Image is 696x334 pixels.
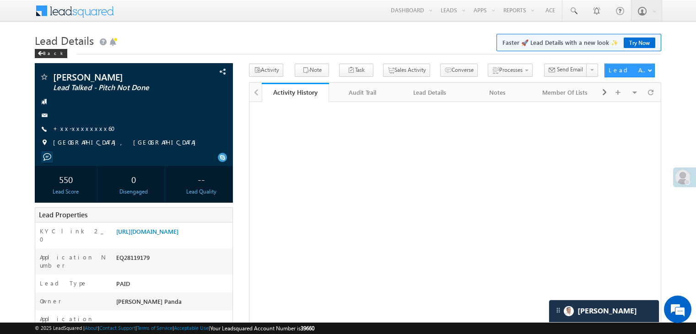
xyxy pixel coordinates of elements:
a: +xx-xxxxxxxx60 [53,124,121,132]
span: 39660 [301,325,314,332]
button: Task [339,64,373,77]
div: Notes [471,87,523,98]
a: [URL][DOMAIN_NAME] [116,227,178,235]
span: Processes [499,66,523,73]
span: Your Leadsquared Account Number is [210,325,314,332]
div: Lead Actions [609,66,647,74]
div: Member Of Lists [539,87,591,98]
button: Converse [440,64,478,77]
a: Activity History [262,83,329,102]
span: Send Email [557,65,583,74]
div: Back [35,49,67,58]
span: Lead Properties [39,210,87,219]
a: Back [35,48,72,56]
div: Lead Quality [173,188,230,196]
span: Lead Talked - Pitch Not Done [53,83,176,92]
div: Lead Details [404,87,456,98]
a: Try Now [624,38,655,48]
div: Lead Score [37,188,95,196]
div: 550 [37,171,95,188]
label: Lead Type [40,279,87,287]
label: Application Status [40,315,107,331]
button: Sales Activity [383,64,430,77]
label: Application Number [40,253,107,269]
img: Carter [564,306,574,316]
span: Carter [577,307,637,315]
span: Lead Details [35,33,94,48]
label: Owner [40,297,61,305]
a: Contact Support [99,325,135,331]
a: About [85,325,98,331]
img: carter-drag [555,307,562,314]
div: 0 [105,171,162,188]
div: Disengaged [105,188,162,196]
div: Activity History [269,88,322,97]
span: [PERSON_NAME] Panda [116,297,182,305]
button: Send Email [544,64,587,77]
div: PAID [114,279,232,292]
button: Processes [488,64,533,77]
a: Member Of Lists [532,83,599,102]
div: carter-dragCarter[PERSON_NAME] [549,300,659,323]
a: Audit Trail [329,83,396,102]
span: © 2025 LeadSquared | | | | | [35,324,314,333]
a: Acceptable Use [174,325,209,331]
a: Lead Details [397,83,464,102]
button: Activity [249,64,283,77]
label: KYC link 2_0 [40,227,107,243]
div: Audit Trail [336,87,388,98]
a: Terms of Service [137,325,173,331]
a: Notes [464,83,531,102]
span: Faster 🚀 Lead Details with a new look ✨ [502,38,655,47]
div: EQ28119179 [114,253,232,266]
button: Lead Actions [604,64,655,77]
div: -- [173,171,230,188]
span: [GEOGRAPHIC_DATA], [GEOGRAPHIC_DATA] [53,138,200,147]
button: Note [295,64,329,77]
span: [PERSON_NAME] [53,72,176,81]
